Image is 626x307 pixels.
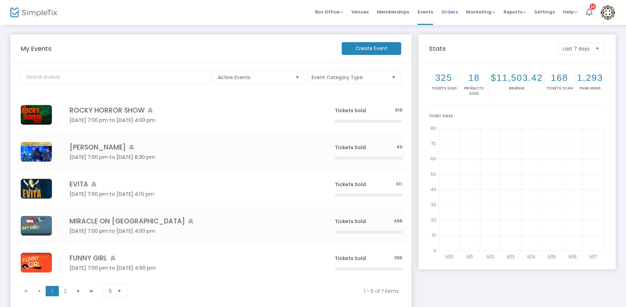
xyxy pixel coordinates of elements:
[59,286,72,296] span: Page 2
[21,142,52,162] img: thumbnailtiano.zip-6.png
[546,86,573,91] p: Tickets Scan
[527,254,535,260] text: 9/14
[576,73,604,83] h2: 1,293
[394,218,402,224] span: 468
[431,171,436,177] text: 50
[21,70,210,84] input: Search events
[396,181,402,188] span: 611
[534,3,555,21] span: Settings
[441,3,458,21] span: Orders
[218,74,290,81] span: Active Events
[491,86,543,91] p: Revenue
[431,186,436,192] text: 40
[70,117,314,123] h5: [DATE] 7:00 pm to [DATE] 4:00 pm
[109,288,112,295] span: 5
[576,86,604,91] p: Page Views
[70,191,314,197] h5: [DATE] 7:00 pm to [DATE] 4:15 pm
[315,9,343,15] span: Box Office
[589,254,596,260] text: 9/17
[460,73,488,83] h2: 18
[89,288,94,294] span: Go to the last page
[114,285,124,298] button: Select
[432,232,436,238] text: 10
[547,254,556,260] text: 9/15
[431,125,436,131] text: 80
[293,71,302,84] button: Select
[431,202,436,208] text: 30
[335,218,366,225] span: Tickets Sold
[377,3,409,21] span: Memberships
[70,254,314,262] h4: FUNNY GIRL
[335,181,366,188] span: Tickets Sold
[394,255,402,261] span: 396
[460,86,488,96] p: Products sold
[546,73,573,83] h2: 168
[342,42,401,55] m-button: Create Event
[590,3,596,10] div: 15
[70,228,314,234] h5: [DATE] 7:00 pm to [DATE] 4:00 pm
[70,217,314,225] h4: MIRACLE ON [GEOGRAPHIC_DATA]
[425,44,553,53] m-panel-title: Stats
[335,144,366,151] span: Tickets Sold
[592,42,602,55] button: Select
[140,288,399,295] kendo-pager-info: 1 - 5 of 7 items
[21,253,52,272] img: CarlosFranco-AETFunnyGirlHome.png
[70,180,314,188] h4: EVITA
[335,107,366,114] span: Tickets Sold
[433,248,436,253] text: 0
[429,113,605,118] div: Ticket Sales
[17,96,406,281] div: Data table
[351,3,369,21] span: Venues
[335,255,366,262] span: Tickets Sold
[491,73,543,83] h2: $11,503.42
[466,9,495,15] span: Marketing
[486,254,495,260] text: 9/12
[563,9,578,15] span: Help
[507,254,515,260] text: 9/13
[21,179,52,199] img: 638869797523440797CarlosFranco-AETEvitaHome.png
[85,286,98,296] span: Go to the last page
[504,9,526,15] span: Reports
[445,254,453,260] text: 9/10
[395,107,402,114] span: 618
[70,265,314,271] h5: [DATE] 7:00 pm to [DATE] 4:50 pm
[21,105,52,125] img: CarlosFranco-AETRockyHorrorHome.png
[76,288,81,294] span: Go to the next page
[431,217,436,223] text: 20
[431,156,436,162] text: 60
[466,254,473,260] text: 9/11
[417,3,433,21] span: Events
[70,154,314,160] h5: [DATE] 7:00 pm to [DATE] 8:30 pm
[430,73,458,83] h2: 325
[563,45,590,52] span: Last 7 days
[21,216,52,236] img: CarlosFranco-2025-03-2022.08.14-AETMiracleon34thStreetHome.png
[431,141,436,146] text: 70
[17,44,338,53] m-panel-title: My Events
[396,144,402,151] span: 49
[308,70,401,84] button: Event Category Type
[568,254,577,260] text: 9/16
[430,86,458,91] p: Tickets sold
[70,143,314,151] h4: [PERSON_NAME]
[70,106,314,114] h4: ROCKY HORROR SHOW
[46,286,59,296] span: Page 1
[72,286,85,296] span: Go to the next page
